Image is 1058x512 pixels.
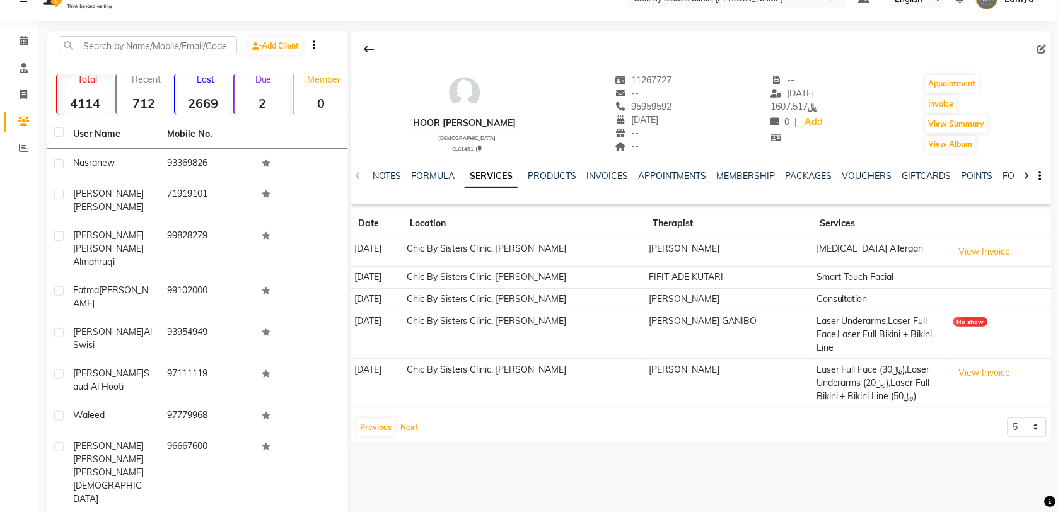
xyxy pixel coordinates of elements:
a: VOUCHERS [842,170,892,182]
td: Smart Touch Facial [813,266,949,288]
td: [MEDICAL_DATA] Allergan [813,238,949,267]
span: -- [615,141,639,152]
button: Invoice [926,95,957,113]
button: View Summary [926,115,988,133]
a: NOTES [373,170,401,182]
strong: 0 [294,95,349,111]
span: ﷼ [808,101,818,112]
img: avatar [446,74,484,112]
button: View Album [926,136,976,153]
a: Add [803,113,825,131]
td: 97779968 [160,401,253,432]
td: [DATE] [351,238,402,267]
span: 0 [771,116,790,127]
td: 71919101 [160,180,253,221]
span: -- [615,127,639,139]
strong: 4114 [57,95,113,111]
div: Hoor [PERSON_NAME] [413,117,516,130]
span: -- [771,74,795,86]
a: FORMS [1003,170,1035,182]
td: Chic By Sisters Clinic, [PERSON_NAME] [402,288,645,310]
span: -- [615,88,639,99]
td: [DATE] [351,359,402,407]
th: Date [351,209,402,238]
p: Total [62,74,113,85]
td: Chic By Sisters Clinic, [PERSON_NAME] [402,310,645,359]
td: [DATE] [351,288,402,310]
span: 95959592 [615,101,672,112]
td: [PERSON_NAME] [645,288,812,310]
p: Recent [122,74,172,85]
td: [DATE] [351,310,402,359]
td: [PERSON_NAME] [645,359,812,407]
td: 93954949 [160,318,253,359]
span: [DATE] [615,114,659,125]
button: Next [397,419,421,436]
span: 1607.517 [771,101,818,112]
span: [PERSON_NAME] [73,188,144,199]
th: Location [402,209,645,238]
td: 99102000 [160,276,253,318]
strong: 2 [235,95,290,111]
div: Back to Client [356,37,382,61]
button: Previous [357,419,395,436]
td: Laser Underarms,Laser Full Face,Laser Full Bikini + Bikini Line [813,310,949,359]
span: [PERSON_NAME] [73,326,144,337]
td: [PERSON_NAME] [645,238,812,267]
span: | [795,115,798,129]
a: PACKAGES [785,170,832,182]
span: [DEMOGRAPHIC_DATA] [438,135,496,141]
th: Therapist [645,209,812,238]
td: Chic By Sisters Clinic, [PERSON_NAME] [402,266,645,288]
span: [PERSON_NAME][DEMOGRAPHIC_DATA] [73,467,146,504]
span: new [97,157,115,168]
a: MEMBERSHIP [716,170,775,182]
span: [DATE] [771,88,815,99]
p: Member [299,74,349,85]
th: User Name [66,120,160,149]
span: [PERSON_NAME] [73,201,144,212]
div: CLC1481 [418,144,516,153]
span: [PERSON_NAME] [PERSON_NAME] [73,440,144,465]
td: Laser Full Face (﷼30),Laser Underarms (﷼20),Laser Full Bikini + Bikini Line (﷼50) [813,359,949,407]
a: Add Client [249,37,302,55]
span: waleed [73,409,105,421]
a: PRODUCTS [528,170,576,182]
input: Search by Name/Mobile/Email/Code [59,36,237,55]
p: Lost [180,74,231,85]
th: Mobile No. [160,120,253,149]
strong: 2669 [175,95,231,111]
td: 97111119 [160,359,253,401]
td: FIFIT ADE KUTARI [645,266,812,288]
button: View Invoice [953,363,1016,383]
span: Fatma [73,284,99,296]
td: Chic By Sisters Clinic, [PERSON_NAME] [402,238,645,267]
div: No show [953,317,988,327]
td: [PERSON_NAME] GANIBO [645,310,812,359]
span: [PERSON_NAME] [73,230,144,241]
button: View Invoice [953,242,1016,262]
span: [PERSON_NAME] Almahruqi [73,243,144,267]
td: Consultation [813,288,949,310]
span: [PERSON_NAME] [73,284,148,309]
td: 99828279 [160,221,253,276]
a: POINTS [961,170,993,182]
span: [PERSON_NAME] [73,368,144,379]
a: SERVICES [465,165,518,188]
a: GIFTCARDS [902,170,951,182]
p: Due [237,74,290,85]
button: Appointment [926,75,979,93]
td: 93369826 [160,149,253,180]
a: INVOICES [586,170,628,182]
span: 11267727 [615,74,672,86]
td: Chic By Sisters Clinic, [PERSON_NAME] [402,359,645,407]
th: Services [813,209,949,238]
td: [DATE] [351,266,402,288]
span: nasra [73,157,97,168]
strong: 712 [117,95,172,111]
a: FORMULA [411,170,455,182]
a: APPOINTMENTS [638,170,706,182]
